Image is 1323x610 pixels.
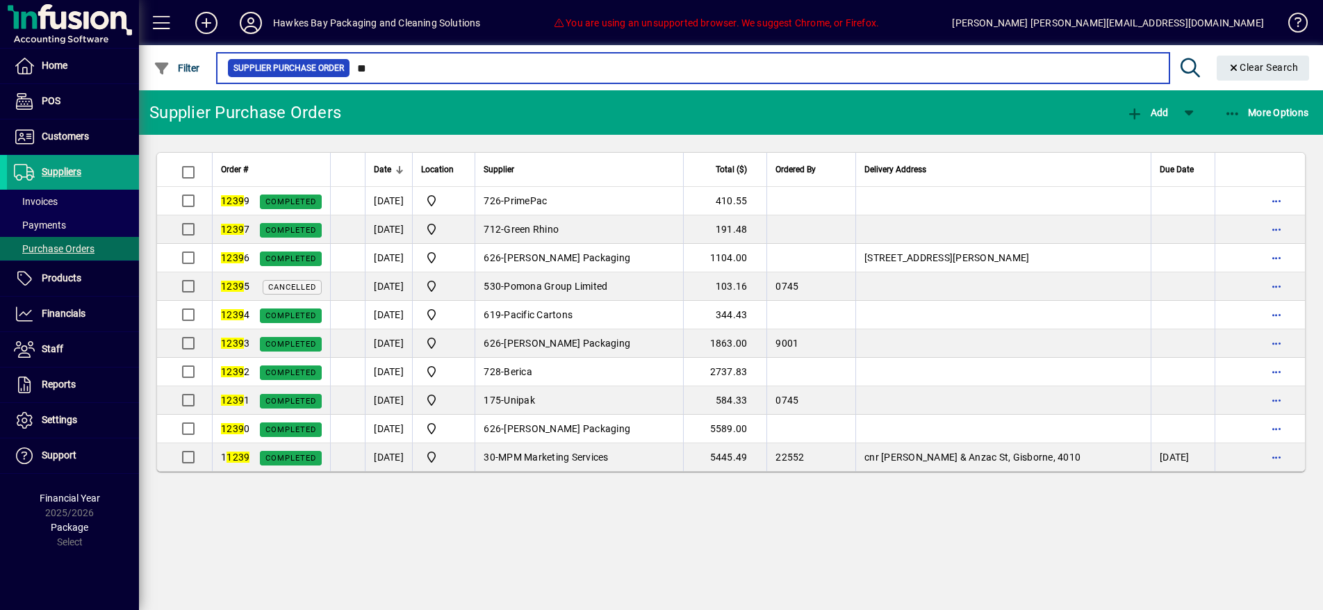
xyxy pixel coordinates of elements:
[7,49,139,83] a: Home
[265,454,316,463] span: Completed
[221,162,322,177] div: Order #
[221,224,249,235] span: 7
[150,56,204,81] button: Filter
[1160,162,1194,177] span: Due Date
[864,162,926,177] span: Delivery Address
[221,395,244,406] em: 1239
[775,452,804,463] span: 22552
[221,162,248,177] span: Order #
[421,306,466,323] span: Central
[221,309,249,320] span: 4
[421,449,466,465] span: Central
[475,244,683,272] td: -
[42,414,77,425] span: Settings
[42,131,89,142] span: Customers
[421,392,466,409] span: Central
[498,452,609,463] span: MPM Marketing Services
[504,338,630,349] span: [PERSON_NAME] Packaging
[42,450,76,461] span: Support
[1228,62,1299,73] span: Clear Search
[421,363,466,380] span: Central
[42,343,63,354] span: Staff
[554,17,879,28] span: You are using an unsupported browser. We suggest Chrome, or Firefox.
[484,395,501,406] span: 175
[683,187,766,215] td: 410.55
[265,340,316,349] span: Completed
[1265,332,1288,354] button: More options
[475,443,683,471] td: -
[221,366,249,377] span: 2
[484,366,501,377] span: 728
[952,12,1264,34] div: [PERSON_NAME] [PERSON_NAME][EMAIL_ADDRESS][DOMAIN_NAME]
[421,420,466,437] span: Central
[484,423,501,434] span: 626
[484,195,501,206] span: 726
[1221,100,1313,125] button: More Options
[221,252,249,263] span: 6
[484,452,495,463] span: 30
[1224,107,1309,118] span: More Options
[7,297,139,331] a: Financials
[1265,190,1288,212] button: More options
[1265,446,1288,468] button: More options
[7,84,139,119] a: POS
[775,162,847,177] div: Ordered By
[504,395,535,406] span: Unipak
[221,423,244,434] em: 1239
[504,309,573,320] span: Pacific Cartons
[1151,443,1215,471] td: [DATE]
[14,196,58,207] span: Invoices
[683,244,766,272] td: 1104.00
[475,386,683,415] td: -
[7,332,139,367] a: Staff
[1265,218,1288,240] button: More options
[365,272,412,301] td: [DATE]
[221,338,249,349] span: 3
[475,301,683,329] td: -
[1265,304,1288,326] button: More options
[268,283,316,292] span: Cancelled
[475,272,683,301] td: -
[7,213,139,237] a: Payments
[265,226,316,235] span: Completed
[265,197,316,206] span: Completed
[855,443,1151,471] td: cnr [PERSON_NAME] & Anzac St, Gisborne, 4010
[265,254,316,263] span: Completed
[1265,247,1288,269] button: More options
[1265,389,1288,411] button: More options
[683,215,766,244] td: 191.48
[7,438,139,473] a: Support
[7,261,139,296] a: Products
[221,281,244,292] em: 1239
[265,397,316,406] span: Completed
[365,443,412,471] td: [DATE]
[504,224,559,235] span: Green Rhino
[683,386,766,415] td: 584.33
[221,309,244,320] em: 1239
[683,443,766,471] td: 5445.49
[716,162,747,177] span: Total ($)
[775,395,798,406] span: 0745
[683,415,766,443] td: 5589.00
[1160,162,1206,177] div: Due Date
[775,338,798,349] span: 9001
[40,493,100,504] span: Financial Year
[149,101,341,124] div: Supplier Purchase Orders
[227,452,249,463] em: 1239
[421,162,454,177] span: Location
[855,244,1151,272] td: [STREET_ADDRESS][PERSON_NAME]
[475,215,683,244] td: -
[184,10,229,35] button: Add
[504,281,607,292] span: Pomona Group Limited
[1217,56,1310,81] button: Clear
[221,195,249,206] span: 9
[374,162,391,177] span: Date
[221,338,244,349] em: 1239
[683,329,766,358] td: 1863.00
[484,162,514,177] span: Supplier
[421,249,466,266] span: Central
[365,215,412,244] td: [DATE]
[484,252,501,263] span: 626
[229,10,273,35] button: Profile
[683,272,766,301] td: 103.16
